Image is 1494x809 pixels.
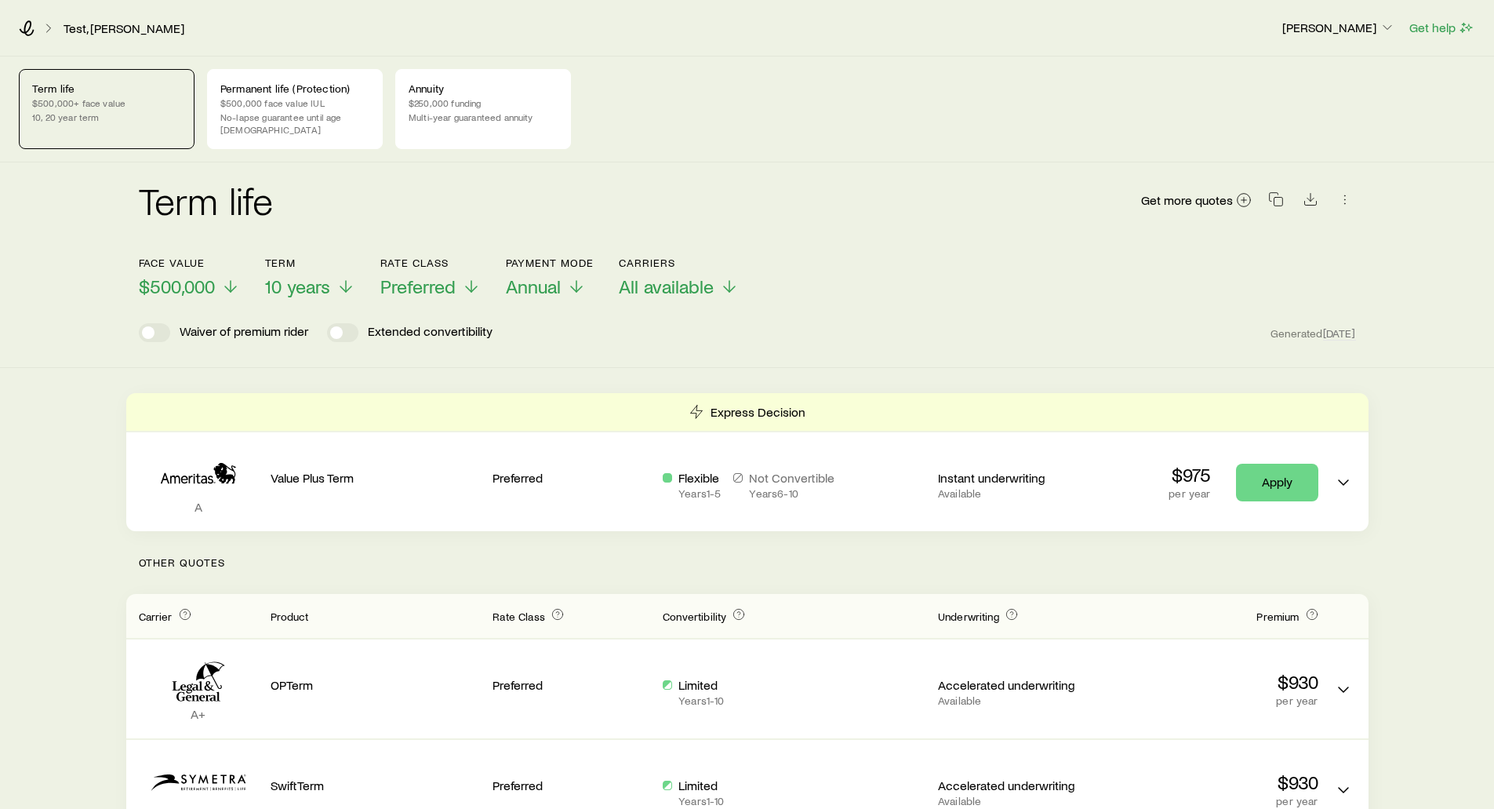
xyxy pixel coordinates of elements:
p: Term life [32,82,181,95]
p: Payment Mode [506,257,594,269]
p: Preferred [493,677,650,693]
span: Carrier [139,610,173,623]
span: Preferred [380,275,456,297]
p: Multi-year guaranteed annuity [409,111,558,123]
button: Get help [1409,19,1475,37]
span: 10 years [265,275,330,297]
button: [PERSON_NAME] [1281,19,1396,38]
span: Convertibility [663,610,726,623]
p: Other Quotes [126,531,1369,594]
a: Apply [1236,464,1318,501]
button: Payment ModeAnnual [506,257,594,298]
a: Term life$500,000+ face value10, 20 year term [19,69,194,149]
p: $930 [1108,771,1318,793]
p: per year [1108,694,1318,707]
p: Waiver of premium rider [180,323,308,342]
button: CarriersAll available [619,257,739,298]
p: $975 [1169,464,1210,486]
p: Face value [139,257,240,269]
p: Limited [678,778,724,793]
p: Annuity [409,82,558,95]
p: Value Plus Term [271,470,481,486]
p: Not Convertible [749,470,834,486]
p: Years 1 - 10 [678,694,724,707]
p: Preferred [493,470,650,486]
p: Years 1 - 10 [678,795,724,807]
span: Premium [1256,610,1299,623]
span: Product [271,610,309,623]
span: Generated [1270,326,1355,341]
p: Term [265,257,355,269]
span: Underwriting [938,610,999,623]
p: [PERSON_NAME] [1282,20,1395,35]
p: Years 1 - 5 [678,487,721,500]
button: Term10 years [265,257,355,298]
p: Flexible [678,470,721,486]
p: No-lapse guarantee until age [DEMOGRAPHIC_DATA] [220,111,369,136]
p: A+ [139,706,258,722]
p: Rate Class [380,257,481,269]
span: All available [619,275,714,297]
a: Download CSV [1300,195,1321,210]
a: Test, [PERSON_NAME] [63,21,185,36]
button: Face value$500,000 [139,257,240,298]
p: Carriers [619,257,739,269]
span: Annual [506,275,561,297]
p: Permanent life (Protection) [220,82,369,95]
button: Rate ClassPreferred [380,257,481,298]
p: Express Decision [711,404,805,420]
p: Years 6 - 10 [749,487,834,500]
a: Annuity$250,000 fundingMulti-year guaranteed annuity [395,69,571,149]
p: Available [938,487,1096,500]
p: A [139,499,258,515]
p: 10, 20 year term [32,111,181,123]
p: per year [1169,487,1210,500]
span: [DATE] [1323,326,1356,341]
p: Accelerated underwriting [938,677,1096,693]
p: Accelerated underwriting [938,778,1096,793]
p: OPTerm [271,677,481,693]
p: Available [938,694,1096,707]
p: Instant underwriting [938,470,1096,486]
p: $500,000 face value IUL [220,97,369,109]
p: SwiftTerm [271,778,481,793]
p: $930 [1108,671,1318,693]
h2: Term life [139,181,274,219]
span: $500,000 [139,275,215,297]
p: per year [1108,795,1318,807]
a: Get more quotes [1140,191,1252,210]
p: Limited [678,677,724,693]
div: Term quotes [126,393,1369,531]
p: Extended convertibility [368,323,493,342]
span: Get more quotes [1141,194,1233,206]
span: Rate Class [493,610,545,623]
p: Preferred [493,778,650,793]
a: Permanent life (Protection)$500,000 face value IULNo-lapse guarantee until age [DEMOGRAPHIC_DATA] [207,69,383,149]
p: Available [938,795,1096,807]
p: $500,000+ face value [32,97,181,109]
p: $250,000 funding [409,97,558,109]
